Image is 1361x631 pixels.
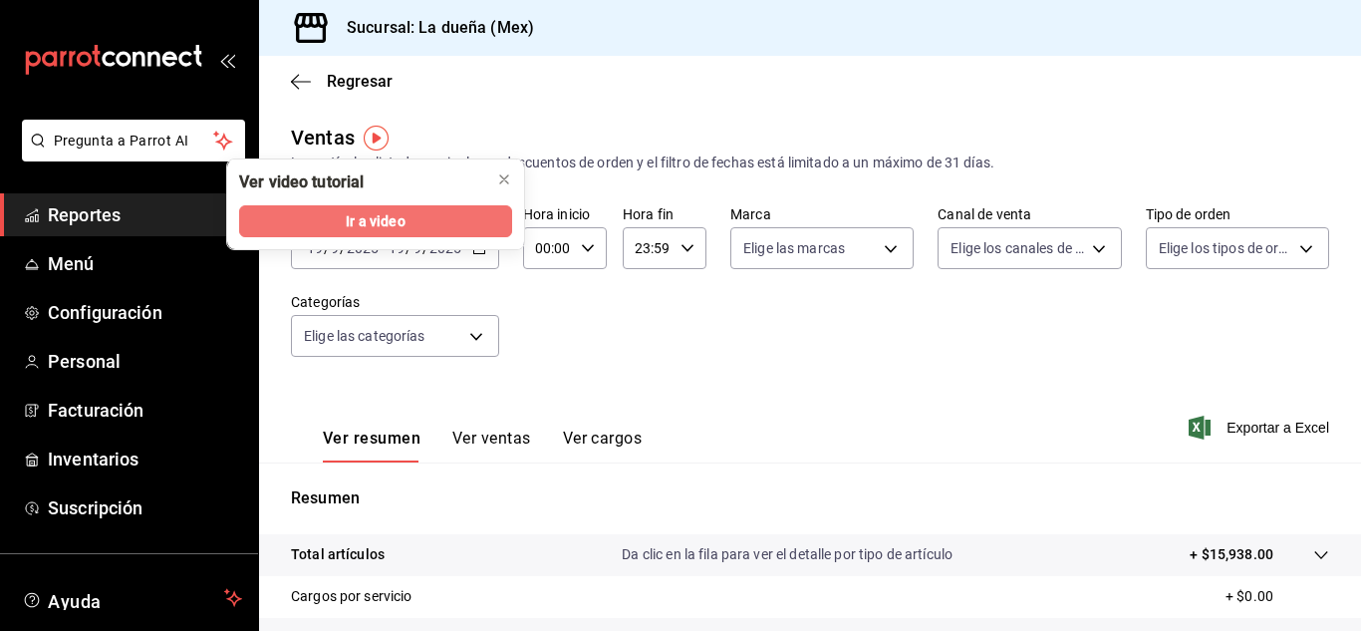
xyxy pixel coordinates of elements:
p: Da clic en la fila para ver el detalle por tipo de artículo [622,544,953,565]
span: Elige las categorías [304,326,425,346]
div: Los artículos listados no incluyen descuentos de orden y el filtro de fechas está limitado a un m... [291,153,1329,173]
h3: Sucursal: La dueña (Mex) [331,16,534,40]
label: Categorías [291,295,499,309]
div: Ventas [291,123,355,153]
button: Exportar a Excel [1193,416,1329,440]
button: Ver ventas [452,429,531,463]
button: Regresar [291,72,393,91]
span: Elige las marcas [743,238,845,258]
span: Inventarios [48,446,242,473]
label: Marca [730,207,914,221]
span: Ayuda [48,586,216,610]
span: Menú [48,250,242,277]
span: Regresar [327,72,393,91]
span: Reportes [48,201,242,228]
p: + $15,938.00 [1190,544,1273,565]
label: Canal de venta [938,207,1121,221]
a: Pregunta a Parrot AI [14,145,245,165]
label: Tipo de orden [1146,207,1329,221]
label: Hora inicio [523,207,607,221]
p: Resumen [291,486,1329,510]
button: Ir a video [239,205,512,237]
span: Facturación [48,397,242,424]
span: Personal [48,348,242,375]
label: Hora fin [623,207,706,221]
p: + $0.00 [1225,586,1329,607]
button: Pregunta a Parrot AI [22,120,245,161]
span: Ir a video [346,211,405,232]
span: Configuración [48,299,242,326]
div: navigation tabs [323,429,642,463]
button: Ver resumen [323,429,420,463]
p: Total artículos [291,544,385,565]
span: Pregunta a Parrot AI [54,131,214,152]
img: Tooltip marker [364,126,389,151]
button: close [488,163,520,195]
p: Cargos por servicio [291,586,412,607]
span: Elige los tipos de orden [1159,238,1292,258]
button: open_drawer_menu [219,52,235,68]
button: Ver cargos [563,429,643,463]
div: Ver video tutorial [239,171,364,193]
span: Elige los canales de venta [951,238,1084,258]
span: Suscripción [48,494,242,521]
